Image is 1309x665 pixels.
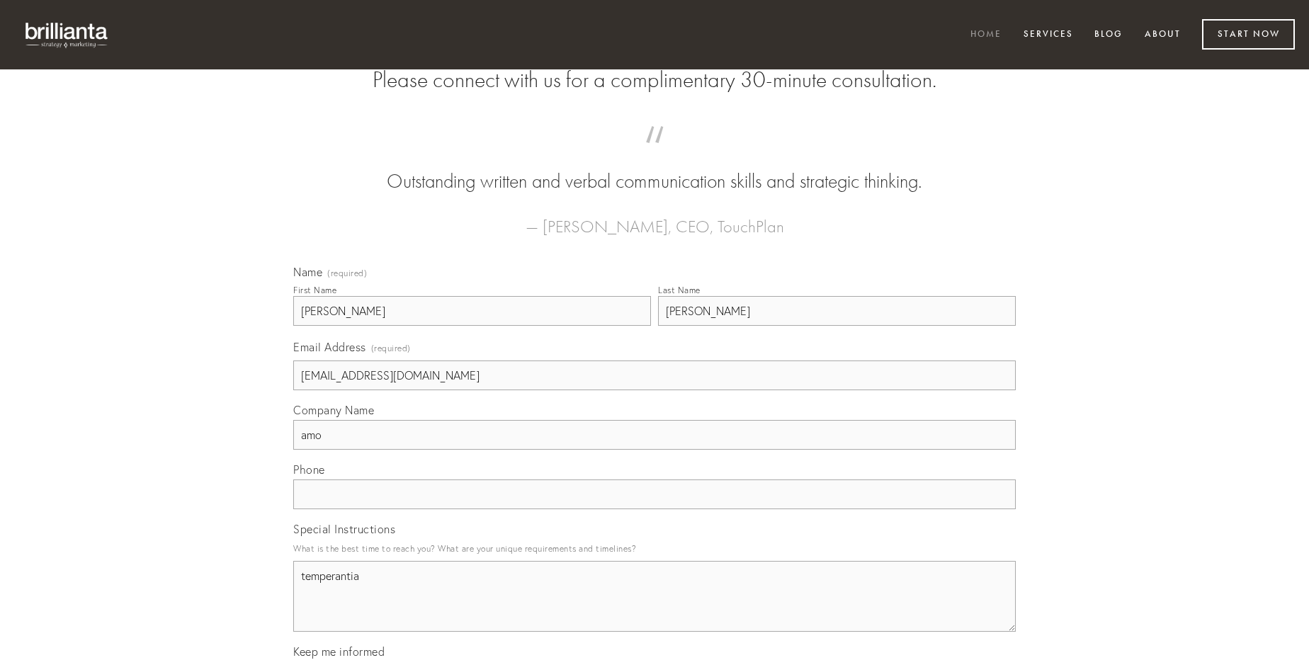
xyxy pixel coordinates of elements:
[14,14,120,55] img: brillianta - research, strategy, marketing
[293,644,385,659] span: Keep me informed
[1202,19,1295,50] a: Start Now
[658,285,701,295] div: Last Name
[1085,23,1132,47] a: Blog
[961,23,1011,47] a: Home
[327,269,367,278] span: (required)
[293,539,1016,558] p: What is the best time to reach you? What are your unique requirements and timelines?
[293,265,322,279] span: Name
[293,561,1016,632] textarea: temperantia
[293,67,1016,93] h2: Please connect with us for a complimentary 30-minute consultation.
[1135,23,1190,47] a: About
[316,140,993,168] span: “
[293,285,336,295] div: First Name
[371,339,411,358] span: (required)
[293,462,325,477] span: Phone
[1014,23,1082,47] a: Services
[316,195,993,241] figcaption: — [PERSON_NAME], CEO, TouchPlan
[293,340,366,354] span: Email Address
[293,522,395,536] span: Special Instructions
[293,403,374,417] span: Company Name
[316,140,993,195] blockquote: Outstanding written and verbal communication skills and strategic thinking.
